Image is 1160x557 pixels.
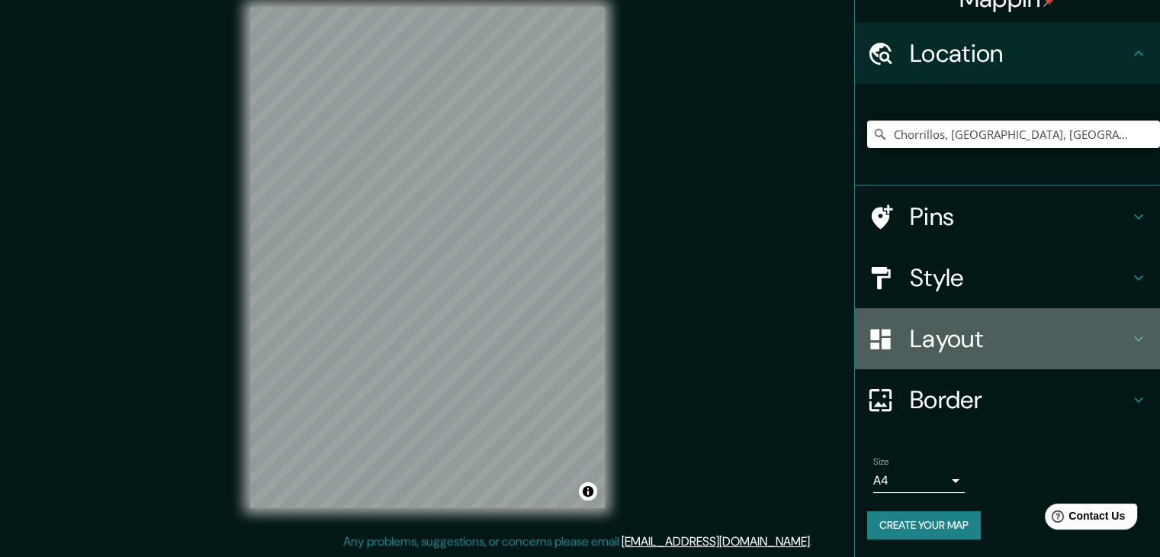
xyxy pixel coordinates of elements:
[910,201,1129,232] h4: Pins
[812,533,815,551] div: .
[343,533,812,551] p: Any problems, suggestions, or concerns please email .
[855,308,1160,369] div: Layout
[855,247,1160,308] div: Style
[815,533,818,551] div: .
[873,468,965,493] div: A4
[855,369,1160,430] div: Border
[855,23,1160,84] div: Location
[867,511,981,539] button: Create your map
[910,324,1129,354] h4: Layout
[855,186,1160,247] div: Pins
[1024,497,1143,540] iframe: Help widget launcher
[622,533,810,549] a: [EMAIL_ADDRESS][DOMAIN_NAME]
[579,482,597,501] button: Toggle attribution
[250,7,605,508] canvas: Map
[910,38,1129,69] h4: Location
[873,456,889,468] label: Size
[867,121,1160,148] input: Pick your city or area
[910,262,1129,293] h4: Style
[910,385,1129,415] h4: Border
